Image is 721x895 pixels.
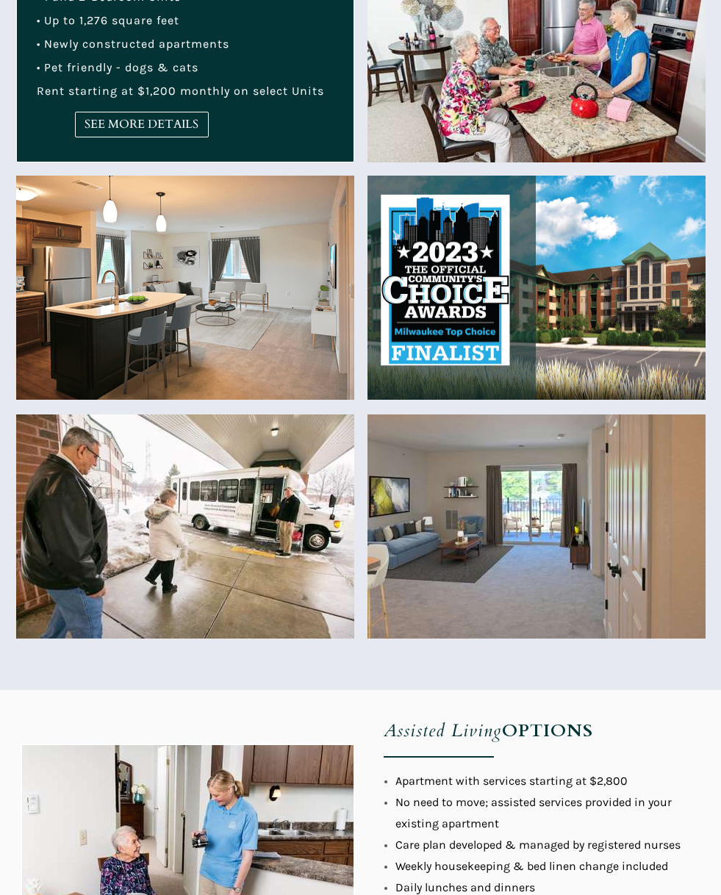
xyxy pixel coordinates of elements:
a: SEE MORE DETAILS [75,112,209,137]
span: • Pet friendly - dogs & cats [37,60,198,74]
span: Care plan developed & managed by registered nurses [395,838,681,852]
span: • Newly constructed apartments [37,37,229,51]
strong: OPTIONS [502,719,593,743]
span: Weekly housekeeping & bed linen change included [395,859,668,873]
span: Daily lunches and dinners [395,880,535,894]
span: SEE MORE DETAILS [76,118,208,132]
span: Apartment with services starting at $2,800 [395,774,628,788]
span: Rent starting at $1,200 monthly on select Units [37,84,324,98]
em: Assisted Living [384,719,502,743]
span: • Up to 1,276 square feet [37,13,179,27]
span: No need to move; assisted services provided in your existing apartment [395,795,672,830]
